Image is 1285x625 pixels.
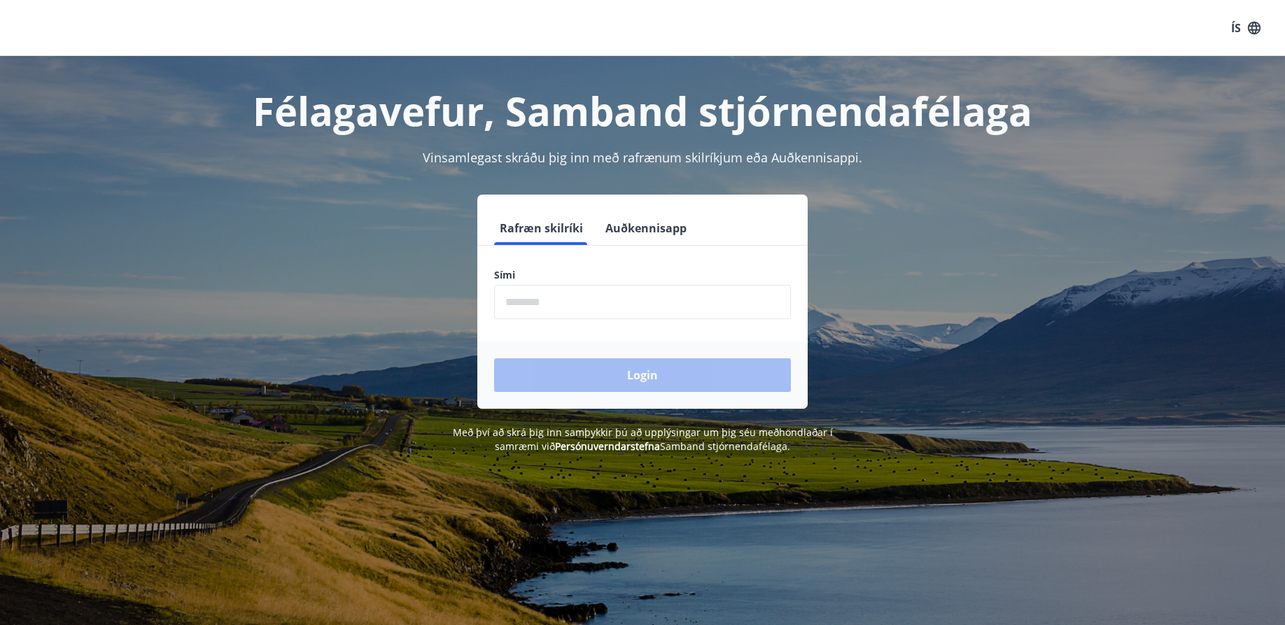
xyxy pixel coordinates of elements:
label: Sími [494,268,791,282]
button: Auðkennisapp [600,211,692,245]
span: Með því að skrá þig inn samþykkir þú að upplýsingar um þig séu meðhöndlaðar í samræmi við Samband... [453,426,833,453]
button: Rafræn skilríki [494,211,589,245]
a: Persónuverndarstefna [555,440,660,453]
button: ÍS [1223,15,1268,41]
span: Vinsamlegast skráðu þig inn með rafrænum skilríkjum eða Auðkennisappi. [423,149,862,166]
h1: Félagavefur, Samband stjórnendafélaga [155,84,1130,137]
